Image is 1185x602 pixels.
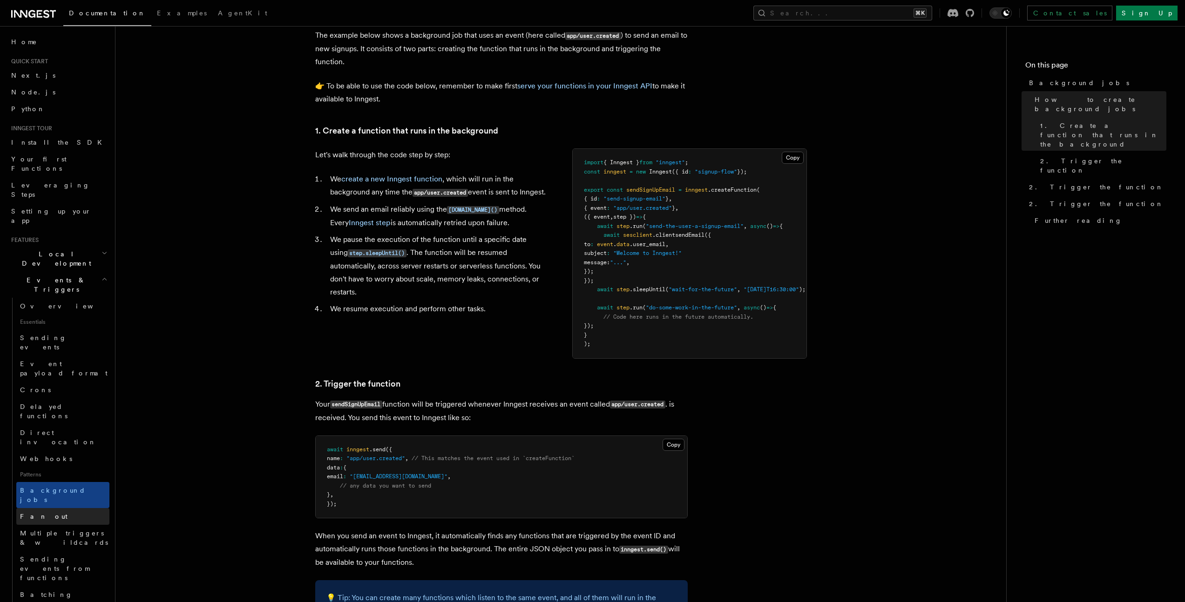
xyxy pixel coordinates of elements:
[646,304,737,311] span: "do-some-work-in-the-future"
[1025,179,1166,195] a: 2. Trigger the function
[766,223,773,229] span: ()
[348,249,406,257] code: step.sleepUntil()
[327,233,550,299] li: We pause the execution of the function until a specific date using . The function will be resumed...
[20,555,89,582] span: Sending events from functions
[610,214,613,220] span: ,
[584,241,590,247] span: to
[613,214,636,220] span: step })
[20,386,51,394] span: Crons
[610,401,665,408] code: app/user.created
[636,168,646,175] span: new
[20,302,116,310] span: Overview
[16,525,109,551] a: Multiple triggers & wildcards
[11,37,37,47] span: Home
[7,125,52,132] span: Inngest tour
[157,9,207,17] span: Examples
[737,286,740,293] span: ,
[349,218,391,227] a: Inngest step
[16,508,109,525] a: Fan out
[639,159,652,166] span: from
[386,446,392,453] span: ({
[663,439,684,451] button: Copy
[517,81,652,90] a: serve your functions in your Inngest API
[340,455,343,462] span: :
[753,6,932,20] button: Search...⌘K
[315,124,498,137] a: 1. Create a function that runs in the background
[1040,156,1166,175] span: 2. Trigger the function
[20,529,108,546] span: Multiple triggers & wildcards
[20,487,86,503] span: Background jobs
[779,223,783,229] span: {
[630,168,633,175] span: =
[688,168,691,175] span: :
[649,168,672,175] span: Inngest
[16,381,109,398] a: Crons
[672,168,688,175] span: ({ id
[643,223,646,229] span: (
[616,286,630,293] span: step
[1040,121,1166,149] span: 1. Create a function that runs in the background
[212,3,273,25] a: AgentKit
[607,250,610,256] span: :
[1025,195,1166,212] a: 2. Trigger the function
[7,177,109,203] a: Leveraging Steps
[584,159,603,166] span: import
[327,491,330,498] span: }
[669,195,672,202] span: ,
[597,241,613,247] span: event
[613,241,616,247] span: .
[704,232,711,238] span: ({
[11,155,67,172] span: Your first Functions
[757,187,760,193] span: (
[218,9,267,17] span: AgentKit
[7,272,109,298] button: Events & Triggers
[11,139,108,146] span: Install the SDK
[346,446,369,453] span: inngest
[16,551,109,586] a: Sending events from functions
[447,205,499,214] a: [DOMAIN_NAME]()
[7,84,109,100] a: Node.js
[584,214,610,220] span: ({ event
[69,9,146,17] span: Documentation
[315,80,688,106] p: 👉 To be able to use the code below, remember to make first to make it available to Inngest.
[7,33,109,50] a: Home
[630,223,643,229] span: .run
[369,446,386,453] span: .send
[695,168,737,175] span: "signup-flow"
[16,329,109,355] a: Sending events
[7,249,102,268] span: Local Development
[1025,74,1166,91] a: Background jobs
[636,214,643,220] span: =>
[327,173,550,199] li: We , which will run in the background any time the event is sent to Inngest.
[447,206,499,214] code: [DOMAIN_NAME]()
[597,223,613,229] span: await
[744,304,760,311] span: async
[7,246,109,272] button: Local Development
[773,304,776,311] span: {
[760,304,766,311] span: ()
[584,259,610,266] span: message:
[675,205,678,211] span: ,
[7,275,102,294] span: Events & Triggers
[914,8,927,18] kbd: ⌘K
[327,473,343,480] span: email
[20,334,67,351] span: Sending events
[315,29,688,68] p: The example below shows a background job that uses an event (here called ) to send an email to ne...
[685,159,688,166] span: ;
[665,195,669,202] span: }
[340,464,343,471] span: :
[16,298,109,314] a: Overview
[343,464,346,471] span: {
[447,473,451,480] span: ,
[603,314,753,320] span: // Code here runs in the future automatically.
[708,187,757,193] span: .createFunction
[1036,117,1166,153] a: 1. Create a function that runs in the background
[1029,199,1164,208] span: 2. Trigger the function
[7,134,109,151] a: Install the SDK
[603,159,639,166] span: { Inngest }
[16,450,109,467] a: Webhooks
[616,241,630,247] span: data
[643,304,646,311] span: (
[1031,91,1166,117] a: How to create background jobs
[7,236,39,244] span: Features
